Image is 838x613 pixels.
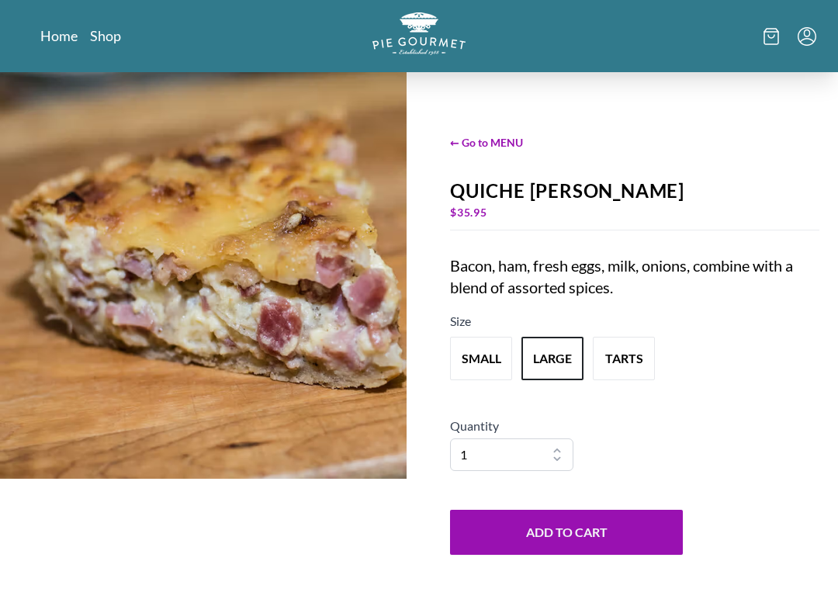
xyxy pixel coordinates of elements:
span: ← Go to MENU [450,134,819,151]
button: Add to Cart [450,510,683,555]
button: Variant Swatch [450,337,512,380]
div: Bacon, ham, fresh eggs, milk, onions, combine with a blend of assorted spices. [450,255,819,298]
span: Quantity [450,418,499,433]
button: Variant Swatch [521,337,583,380]
select: Quantity [450,438,573,471]
span: Size [450,313,471,328]
button: Variant Swatch [593,337,655,380]
a: Logo [372,12,466,60]
button: Menu [798,27,816,46]
img: logo [372,12,466,55]
div: Quiche [PERSON_NAME] [450,180,819,202]
a: Shop [90,26,121,45]
div: $ 35.95 [450,202,819,223]
a: Home [40,26,78,45]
